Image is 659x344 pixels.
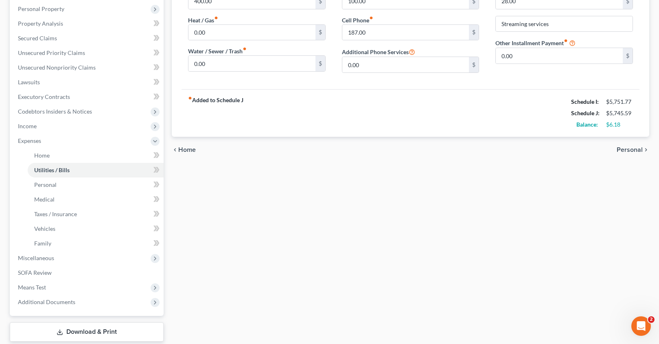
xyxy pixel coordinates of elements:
[495,39,568,47] label: Other Installment Payment
[188,56,315,71] input: --
[496,16,633,32] input: Specify...
[34,167,70,173] span: Utilities / Bills
[18,269,52,276] span: SOFA Review
[18,123,37,129] span: Income
[11,60,164,75] a: Unsecured Nonpriority Claims
[643,147,649,153] i: chevron_right
[188,16,218,24] label: Heat / Gas
[188,96,192,100] i: fiber_manual_record
[623,48,633,64] div: $
[369,16,373,20] i: fiber_manual_record
[18,298,75,305] span: Additional Documents
[342,57,469,72] input: --
[18,20,63,27] span: Property Analysis
[28,236,164,251] a: Family
[11,75,164,90] a: Lawsuits
[18,254,54,261] span: Miscellaneous
[571,110,600,116] strong: Schedule J:
[178,147,196,153] span: Home
[18,137,41,144] span: Expenses
[11,16,164,31] a: Property Analysis
[188,25,315,40] input: --
[342,47,415,57] label: Additional Phone Services
[28,163,164,177] a: Utilities / Bills
[34,152,50,159] span: Home
[315,25,325,40] div: $
[606,109,633,117] div: $5,745.59
[34,225,55,232] span: Vehicles
[243,47,247,51] i: fiber_manual_record
[11,265,164,280] a: SOFA Review
[34,196,55,203] span: Medical
[617,147,649,153] button: Personal chevron_right
[28,177,164,192] a: Personal
[34,210,77,217] span: Taxes / Insurance
[18,93,70,100] span: Executory Contracts
[564,39,568,43] i: fiber_manual_record
[606,98,633,106] div: $5,751.77
[214,16,218,20] i: fiber_manual_record
[576,121,598,128] strong: Balance:
[34,240,51,247] span: Family
[18,64,96,71] span: Unsecured Nonpriority Claims
[648,316,655,323] span: 2
[28,207,164,221] a: Taxes / Insurance
[172,147,178,153] i: chevron_left
[571,98,599,105] strong: Schedule I:
[18,79,40,85] span: Lawsuits
[188,96,243,130] strong: Added to Schedule J
[631,316,651,336] iframe: Intercom live chat
[188,47,247,55] label: Water / Sewer / Trash
[469,57,479,72] div: $
[10,322,164,342] a: Download & Print
[342,16,373,24] label: Cell Phone
[28,148,164,163] a: Home
[18,35,57,42] span: Secured Claims
[18,108,92,115] span: Codebtors Insiders & Notices
[28,221,164,236] a: Vehicles
[18,5,64,12] span: Personal Property
[18,284,46,291] span: Means Test
[342,25,469,40] input: --
[617,147,643,153] span: Personal
[28,192,164,207] a: Medical
[172,147,196,153] button: chevron_left Home
[11,46,164,60] a: Unsecured Priority Claims
[315,56,325,71] div: $
[11,31,164,46] a: Secured Claims
[34,181,57,188] span: Personal
[11,90,164,104] a: Executory Contracts
[18,49,85,56] span: Unsecured Priority Claims
[496,48,623,64] input: --
[606,121,633,129] div: $6.18
[469,25,479,40] div: $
